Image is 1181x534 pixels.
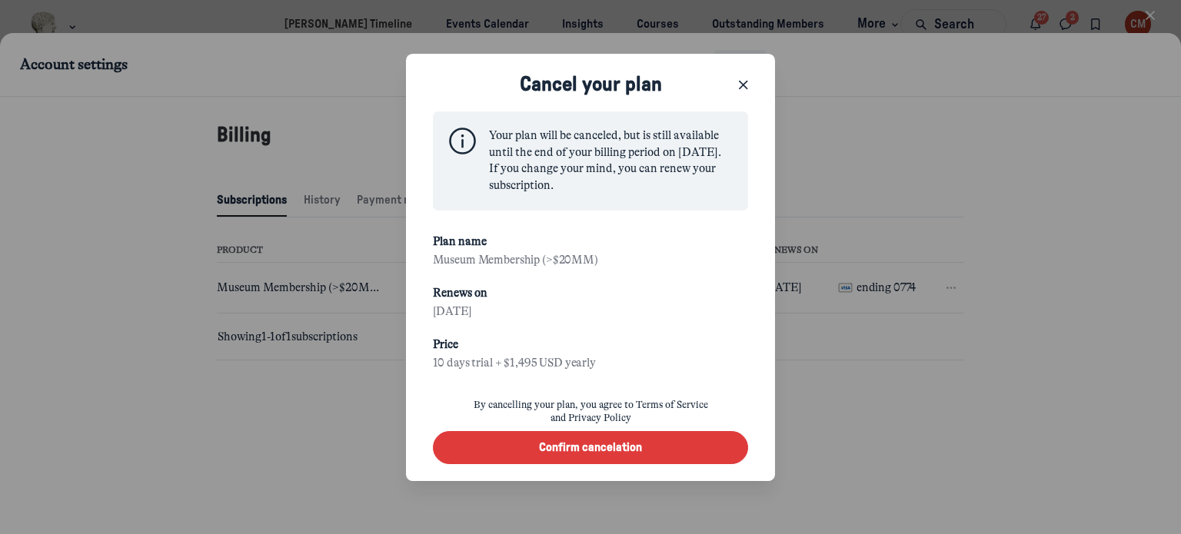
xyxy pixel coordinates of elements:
p: 10 days trial + $1,495 USD yearly [433,355,749,372]
span: Price [433,337,458,351]
button: Confirm cancelation [433,431,749,464]
h4: Cancel your plan [459,73,722,97]
span: By cancelling your plan, you agree to Terms of Service and Privacy Policy [474,399,708,423]
span: Renews on [433,286,487,300]
p: Museum Membership (>$20MM) [433,252,749,269]
span: Your plan will be canceled, but is still available until the end of your billing period on [DATE]... [489,128,732,194]
span: Plan name [433,234,487,248]
button: Close [732,73,755,96]
p: [DATE] [433,303,749,320]
div: Confirm cancelation [539,439,642,456]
